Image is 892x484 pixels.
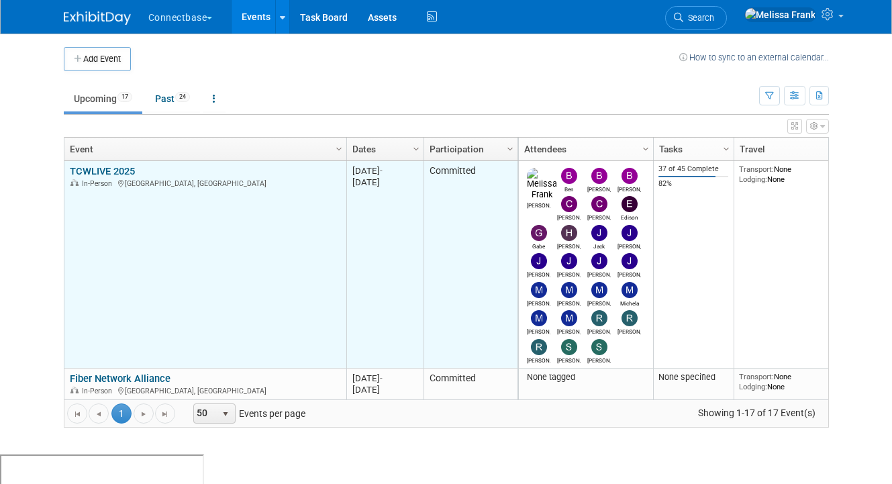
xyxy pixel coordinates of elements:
[70,165,135,177] a: TCWLIVE 2025
[685,403,828,422] span: Showing 1-17 of 17 Event(s)
[740,138,832,160] a: Travel
[591,339,607,355] img: Steve Leavitt
[220,409,231,420] span: select
[617,326,641,335] div: RICHARD LEVINE
[527,326,550,335] div: Mike Berman
[557,355,581,364] div: Stephanie Bird
[617,212,641,221] div: Edison Smith-Stubbs
[64,86,142,111] a: Upcoming17
[531,282,547,298] img: Maria Sterck
[380,373,383,383] span: -
[739,164,836,184] div: None None
[411,144,422,154] span: Column Settings
[352,165,417,177] div: [DATE]
[409,138,424,158] a: Column Settings
[64,47,131,71] button: Add Event
[561,168,577,184] img: Ben Edmond
[527,298,550,307] div: Maria Sterck
[352,384,417,395] div: [DATE]
[527,168,557,200] img: Melissa Frank
[591,225,607,241] img: Jack Davey
[640,144,651,154] span: Column Settings
[70,373,170,385] a: Fiber Network Alliance
[638,138,653,158] a: Column Settings
[352,177,417,188] div: [DATE]
[70,177,340,189] div: [GEOGRAPHIC_DATA], [GEOGRAPHIC_DATA]
[145,86,200,111] a: Past24
[531,339,547,355] img: Ryan Williams
[587,298,611,307] div: Matt Clark
[617,184,641,193] div: Brian Maggiacomo
[524,372,648,383] div: None tagged
[658,179,728,189] div: 82%
[527,269,550,278] div: James Turner
[739,382,767,391] span: Lodging:
[587,184,611,193] div: Brian Duffner
[380,166,383,176] span: -
[82,179,116,188] span: In-Person
[557,241,581,250] div: Heidi Juarez
[587,355,611,364] div: Steve Leavitt
[531,225,547,241] img: Gabe Venturi
[352,138,415,160] a: Dates
[617,298,641,307] div: Michela Castiglioni
[587,269,611,278] div: John Reumann
[64,11,131,25] img: ExhibitDay
[617,269,641,278] div: John Giblin
[117,92,132,102] span: 17
[739,164,774,174] span: Transport:
[587,212,611,221] div: Colleen Gallagher
[67,403,87,424] a: Go to the first page
[175,92,190,102] span: 24
[739,175,767,184] span: Lodging:
[617,241,641,250] div: James Grant
[561,339,577,355] img: Stephanie Bird
[658,372,728,383] div: None specified
[70,387,79,393] img: In-Person Event
[622,196,638,212] img: Edison Smith-Stubbs
[155,403,175,424] a: Go to the last page
[591,282,607,298] img: Matt Clark
[591,168,607,184] img: Brian Duffner
[658,164,728,174] div: 37 of 45 Complete
[527,241,550,250] div: Gabe Venturi
[524,138,644,160] a: Attendees
[332,138,346,158] a: Column Settings
[138,409,149,420] span: Go to the next page
[561,310,577,326] img: Michael Payne
[176,403,319,424] span: Events per page
[622,310,638,326] img: RICHARD LEVINE
[160,409,170,420] span: Go to the last page
[557,326,581,335] div: Michael Payne
[430,138,509,160] a: Participation
[739,372,836,391] div: None None
[505,144,515,154] span: Column Settings
[134,403,154,424] a: Go to the next page
[744,7,816,22] img: Melissa Frank
[111,403,132,424] span: 1
[70,138,338,160] a: Event
[334,144,344,154] span: Column Settings
[93,409,104,420] span: Go to the previous page
[503,138,517,158] a: Column Settings
[557,269,581,278] div: Jessica Noyes
[561,253,577,269] img: Jessica Noyes
[665,6,727,30] a: Search
[72,409,83,420] span: Go to the first page
[587,326,611,335] div: Roger Castillo
[527,200,550,209] div: Melissa Frank
[70,385,340,396] div: [GEOGRAPHIC_DATA], [GEOGRAPHIC_DATA]
[527,355,550,364] div: Ryan Williams
[719,138,734,158] a: Column Settings
[622,225,638,241] img: James Grant
[683,13,714,23] span: Search
[89,403,109,424] a: Go to the previous page
[82,387,116,395] span: In-Person
[622,168,638,184] img: Brian Maggiacomo
[591,253,607,269] img: John Reumann
[531,310,547,326] img: Mike Berman
[70,179,79,186] img: In-Person Event
[622,282,638,298] img: Michela Castiglioni
[826,138,841,158] a: Column Settings
[561,282,577,298] img: Mary Ann Rose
